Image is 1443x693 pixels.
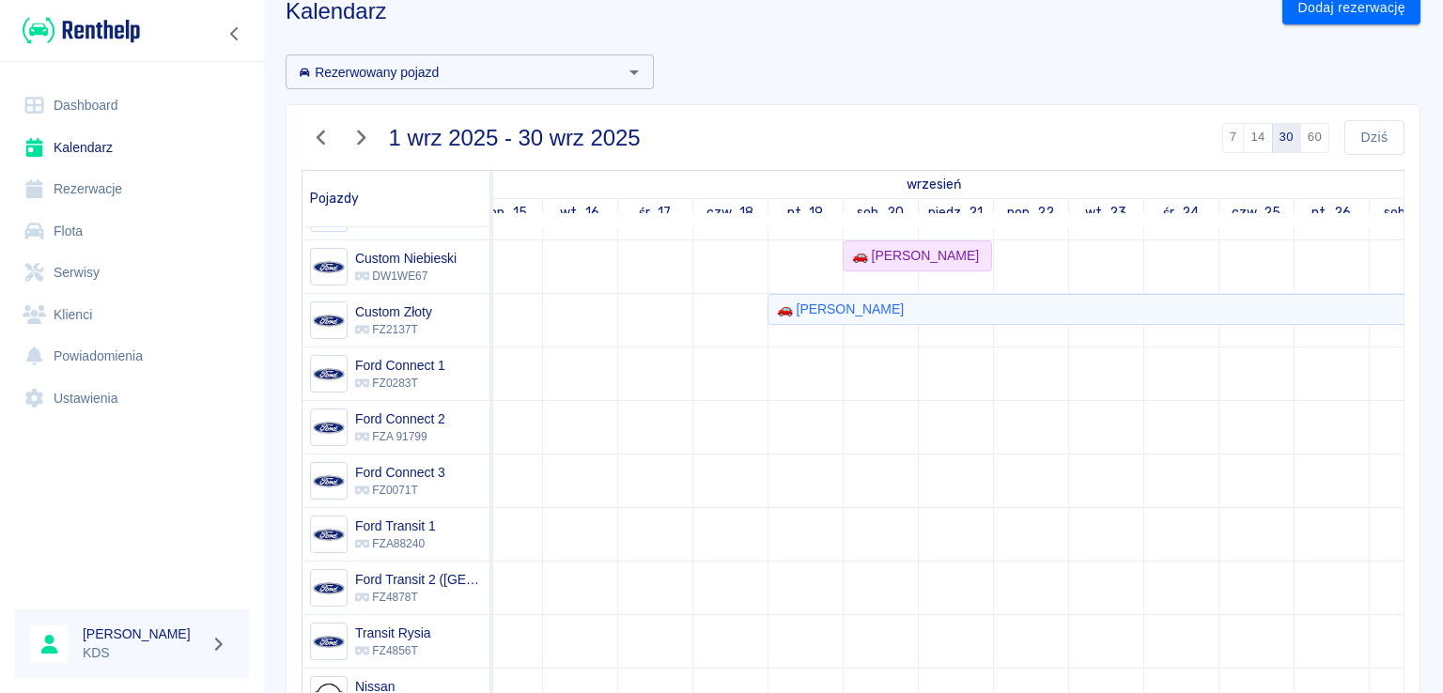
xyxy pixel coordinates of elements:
[355,428,445,445] p: FZA 91799
[1379,199,1435,226] a: 27 września 2025
[1300,123,1329,153] button: 60 dni
[634,199,675,226] a: 17 września 2025
[355,409,445,428] h6: Ford Connect 2
[15,15,140,46] a: Renthelp logo
[310,191,359,207] span: Pojazdy
[355,356,445,375] h6: Ford Connect 1
[313,305,344,336] img: Image
[355,482,445,499] p: FZ0071T
[355,516,436,535] h6: Ford Transit 1
[845,246,979,266] div: 🚗 [PERSON_NAME]
[313,573,344,604] img: Image
[15,210,249,253] a: Flota
[221,22,249,46] button: Zwiń nawigację
[1080,199,1132,226] a: 23 września 2025
[313,626,344,657] img: Image
[355,624,431,642] h6: Transit Rysia
[1227,199,1286,226] a: 25 września 2025
[15,252,249,294] a: Serwisy
[83,624,203,643] h6: [PERSON_NAME]
[15,294,249,336] a: Klienci
[355,375,445,392] p: FZ0283T
[769,300,904,319] div: 🚗 [PERSON_NAME]
[83,643,203,663] p: KDS
[852,199,908,226] a: 20 września 2025
[313,252,344,283] img: Image
[15,377,249,420] a: Ustawienia
[355,535,436,552] p: FZA88240
[1272,123,1301,153] button: 30 dni
[903,171,967,198] a: 1 września 2025
[355,321,432,338] p: FZ2137T
[355,249,457,268] h6: Custom Niebieski
[621,59,647,85] button: Otwórz
[313,359,344,390] img: Image
[923,199,988,226] a: 21 września 2025
[355,589,482,606] p: FZ4878T
[1243,123,1272,153] button: 14 dni
[313,519,344,550] img: Image
[355,268,457,285] p: DW1WE67
[313,412,344,443] img: Image
[783,199,829,226] a: 19 września 2025
[291,60,617,84] input: Wyszukaj i wybierz pojazdy...
[15,335,249,377] a: Powiadomienia
[1344,120,1404,155] button: Dziś
[23,15,140,46] img: Renthelp logo
[555,199,604,226] a: 16 września 2025
[702,199,758,226] a: 18 września 2025
[355,642,431,659] p: FZ4856T
[15,85,249,127] a: Dashboard
[477,199,532,226] a: 15 września 2025
[15,168,249,210] a: Rezerwacje
[1002,199,1060,226] a: 22 września 2025
[1158,199,1203,226] a: 24 września 2025
[355,463,445,482] h6: Ford Connect 3
[15,127,249,169] a: Kalendarz
[1222,123,1245,153] button: 7 dni
[313,466,344,497] img: Image
[355,302,432,321] h6: Custom Złoty
[389,125,641,151] h3: 1 wrz 2025 - 30 wrz 2025
[1307,199,1356,226] a: 26 września 2025
[355,570,482,589] h6: Ford Transit 2 (Niemcy)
